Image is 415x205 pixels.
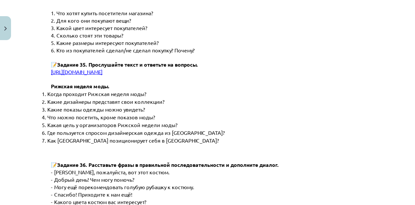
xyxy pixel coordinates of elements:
span: 1. Что хотят купить посетители магазина? [51,10,153,16]
span: Где пользуется спросом дизайнерская одежда из [GEOGRAPHIC_DATA]? [47,129,225,136]
span: 6. Кто из покупателей сделал/не сделал покупку? Почему? [51,47,195,53]
span: - Какого цвета костюм вас интересует? [51,199,146,205]
span: Когда проходит Рижская неделя моды? [47,91,146,97]
span: 4. Сколько стоят эти товары? [51,32,123,38]
span: Какие показы одежды можно увидеть? [47,106,145,113]
span: Задание 35. Прослушайте текст и ответьте на вопросы. [57,61,198,68]
img: icon-close-lesson-0947bae3869378f0d4975bcd49f059093ad1ed9edebbc8119c70593378902aed.svg [4,27,7,31]
span: - Могу ещё порекомендовать голубую рубашку к костюму. [51,184,194,190]
span: 3. Какой цвет интересует покупателей? [51,25,147,31]
span: - Добрый день! Чем могу помочь? [51,176,134,183]
span: Какая цель у организаторов Рижской недели моды? [47,122,177,128]
span: Рижская неделя моды. [51,83,110,90]
span: 📝 [51,61,57,68]
span: 5. Какие размеры интересуют покупателей? [51,39,159,46]
span: 📝 [51,162,57,168]
span: 2. Для кого они покупают вещи? [51,17,131,24]
span: - [PERSON_NAME], пожалуйста, вот этот костюм. [51,169,170,175]
a: [URL][DOMAIN_NAME] [51,69,102,75]
span: Как [GEOGRAPHIC_DATA] позиционирует себя в [GEOGRAPHIC_DATA]? [47,137,219,144]
span: - Спасибо! Приходите к нам ещё! [51,191,132,198]
span: Какие дизайнеры представят свои коллекции? [47,98,164,105]
span: Что можно посетить, кроме показов моды? [47,114,155,120]
span: Задание 36. Расставьте фразы в правильной последовательности и дополните диалог. [57,161,279,168]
